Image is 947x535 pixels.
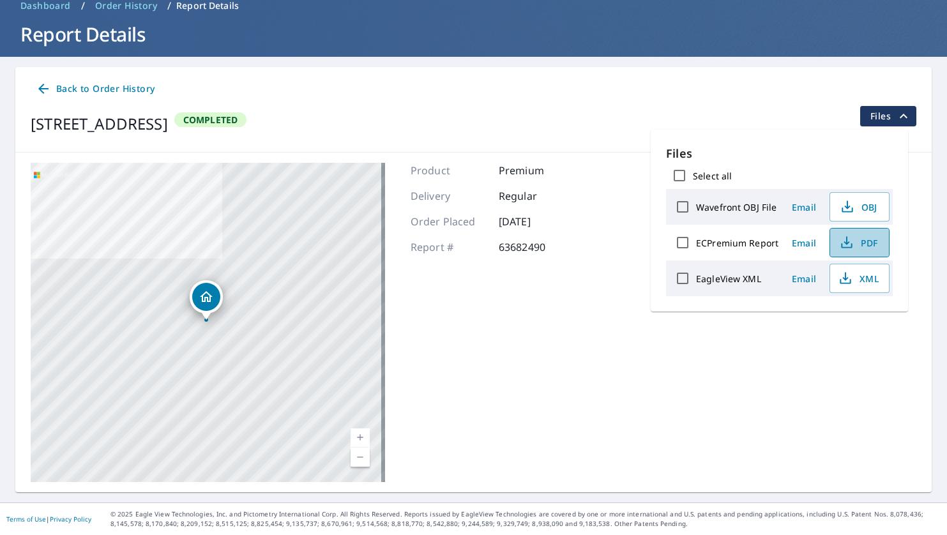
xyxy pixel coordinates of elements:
a: Terms of Use [6,515,46,524]
span: PDF [838,235,879,250]
p: Delivery [411,188,487,204]
label: Wavefront OBJ File [696,201,777,213]
button: Email [784,197,824,217]
div: Dropped pin, building 1, Residential property, 800 Timbercrest Ct Southlake, TX 76092 [190,280,223,320]
div: [STREET_ADDRESS] [31,112,168,135]
span: Completed [176,114,246,126]
button: OBJ [830,192,890,222]
a: Current Level 17, Zoom In [351,428,370,448]
label: ECPremium Report [696,237,778,249]
button: filesDropdownBtn-63682490 [860,106,916,126]
a: Privacy Policy [50,515,91,524]
span: Files [870,109,911,124]
p: Files [666,145,893,162]
p: Premium [499,163,575,178]
label: Select all [693,170,732,182]
button: XML [830,264,890,293]
span: Back to Order History [36,81,155,97]
p: Product [411,163,487,178]
button: PDF [830,228,890,257]
p: 63682490 [499,239,575,255]
span: OBJ [838,199,879,215]
label: EagleView XML [696,273,761,285]
p: © 2025 Eagle View Technologies, Inc. and Pictometry International Corp. All Rights Reserved. Repo... [110,509,941,529]
span: Email [789,237,819,249]
a: Current Level 17, Zoom Out [351,448,370,467]
p: [DATE] [499,214,575,229]
p: | [6,515,91,523]
p: Regular [499,188,575,204]
span: Email [789,273,819,285]
span: Email [789,201,819,213]
button: Email [784,269,824,289]
span: XML [838,271,879,286]
a: Back to Order History [31,77,160,101]
h1: Report Details [15,21,932,47]
button: Email [784,233,824,253]
p: Order Placed [411,214,487,229]
p: Report # [411,239,487,255]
